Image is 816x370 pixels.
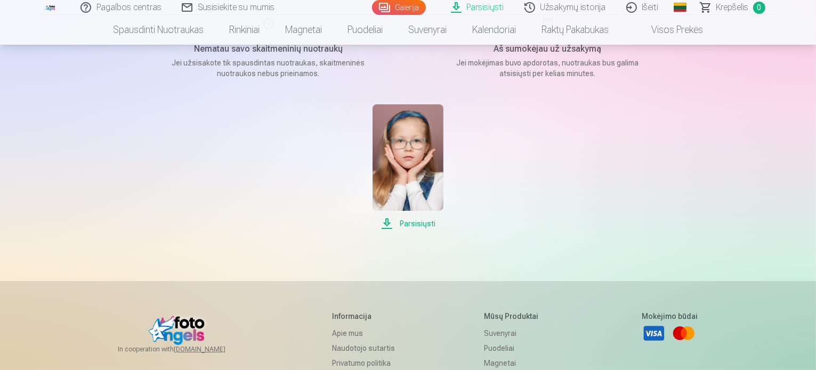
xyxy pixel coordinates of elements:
a: Mastercard [672,322,696,345]
h5: Aš sumokėjau už užsakymą [447,43,649,55]
img: /fa5 [45,4,56,11]
h5: Informacija [332,311,403,322]
a: Suvenyrai [395,15,459,45]
span: In cooperation with [118,345,251,353]
h5: Nematau savo skaitmeninių nuotraukų [167,43,370,55]
p: Jei užsisakote tik spausdintas nuotraukas, skaitmeninės nuotraukos nebus prieinamos. [167,57,370,79]
a: Rinkiniai [216,15,272,45]
span: 0 [753,2,765,14]
a: Visa [642,322,666,345]
h5: Mokėjimo būdai [642,311,698,322]
span: Parsisiųsti [373,217,443,230]
p: Jei mokėjimas buvo apdorotas, nuotraukas bus galima atsisiųsti per kelias minutes. [447,57,649,79]
a: Naudotojo sutartis [332,341,403,356]
h5: Mūsų produktai [484,311,561,322]
a: Spausdinti nuotraukas [100,15,216,45]
a: Suvenyrai [484,326,561,341]
a: Parsisiųsti [373,104,443,230]
a: Apie mus [332,326,403,341]
a: Magnetai [272,15,335,45]
span: Krepšelis [716,1,749,14]
a: Puodeliai [335,15,395,45]
a: Puodeliai [484,341,561,356]
a: Raktų pakabukas [529,15,621,45]
a: Visos prekės [621,15,716,45]
a: [DOMAIN_NAME] [174,345,251,353]
a: Kalendoriai [459,15,529,45]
